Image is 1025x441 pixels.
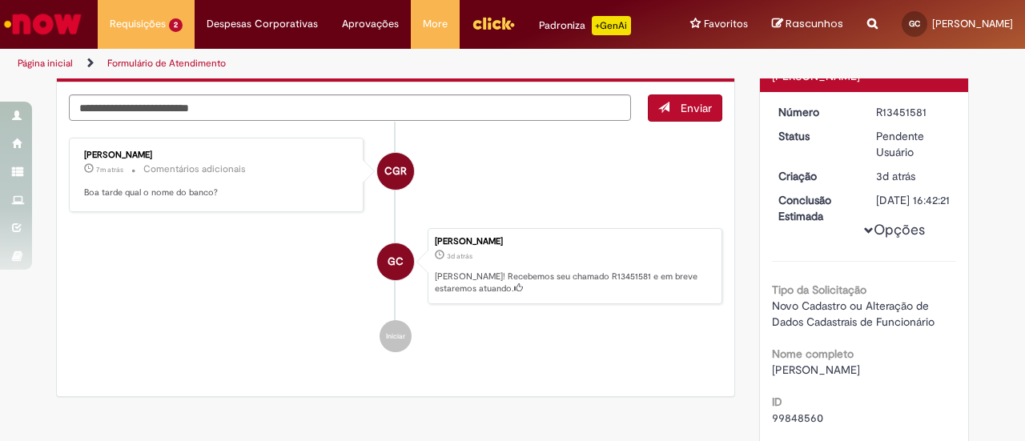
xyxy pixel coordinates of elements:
[681,101,712,115] span: Enviar
[766,104,865,120] dt: Número
[772,17,843,32] a: Rascunhos
[96,165,123,174] time: 29/08/2025 14:48:38
[772,395,782,409] b: ID
[435,237,713,247] div: [PERSON_NAME]
[876,168,951,184] div: 27/08/2025 10:42:18
[384,152,407,190] span: CGR
[169,18,183,32] span: 2
[786,16,843,31] span: Rascunhos
[12,49,671,78] ul: Trilhas de página
[592,16,631,35] p: +GenAi
[69,228,722,305] li: Gabriela Teixeira Cavagnoli
[69,94,631,121] textarea: Digite sua mensagem aqui...
[207,16,318,32] span: Despesas Corporativas
[110,16,166,32] span: Requisições
[932,17,1013,30] span: [PERSON_NAME]
[69,122,722,368] ul: Histórico de tíquete
[772,299,935,329] span: Novo Cadastro ou Alteração de Dados Cadastrais de Funcionário
[388,243,404,281] span: GC
[772,363,860,377] span: [PERSON_NAME]
[766,168,865,184] dt: Criação
[876,128,951,160] div: Pendente Usuário
[2,8,84,40] img: ServiceNow
[876,169,915,183] time: 27/08/2025 10:42:18
[447,251,472,261] time: 27/08/2025 10:42:18
[876,169,915,183] span: 3d atrás
[772,283,866,297] b: Tipo da Solicitação
[377,153,414,190] div: Camila Garcia Rafael
[342,16,399,32] span: Aprovações
[423,16,448,32] span: More
[772,347,854,361] b: Nome completo
[447,251,472,261] span: 3d atrás
[766,128,865,144] dt: Status
[648,94,722,122] button: Enviar
[909,18,920,29] span: GC
[472,11,515,35] img: click_logo_yellow_360x200.png
[377,243,414,280] div: Gabriela Teixeira Cavagnoli
[96,165,123,174] span: 7m atrás
[539,16,631,35] div: Padroniza
[84,150,351,160] div: [PERSON_NAME]
[766,192,865,224] dt: Conclusão Estimada
[704,16,748,32] span: Favoritos
[435,271,713,295] p: [PERSON_NAME]! Recebemos seu chamado R13451581 e em breve estaremos atuando.
[772,411,823,425] span: 99848560
[18,57,73,70] a: Página inicial
[876,192,951,208] div: [DATE] 16:42:21
[107,57,226,70] a: Formulário de Atendimento
[143,162,246,176] small: Comentários adicionais
[84,186,351,199] p: Boa tarde qual o nome do banco?
[876,104,951,120] div: R13451581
